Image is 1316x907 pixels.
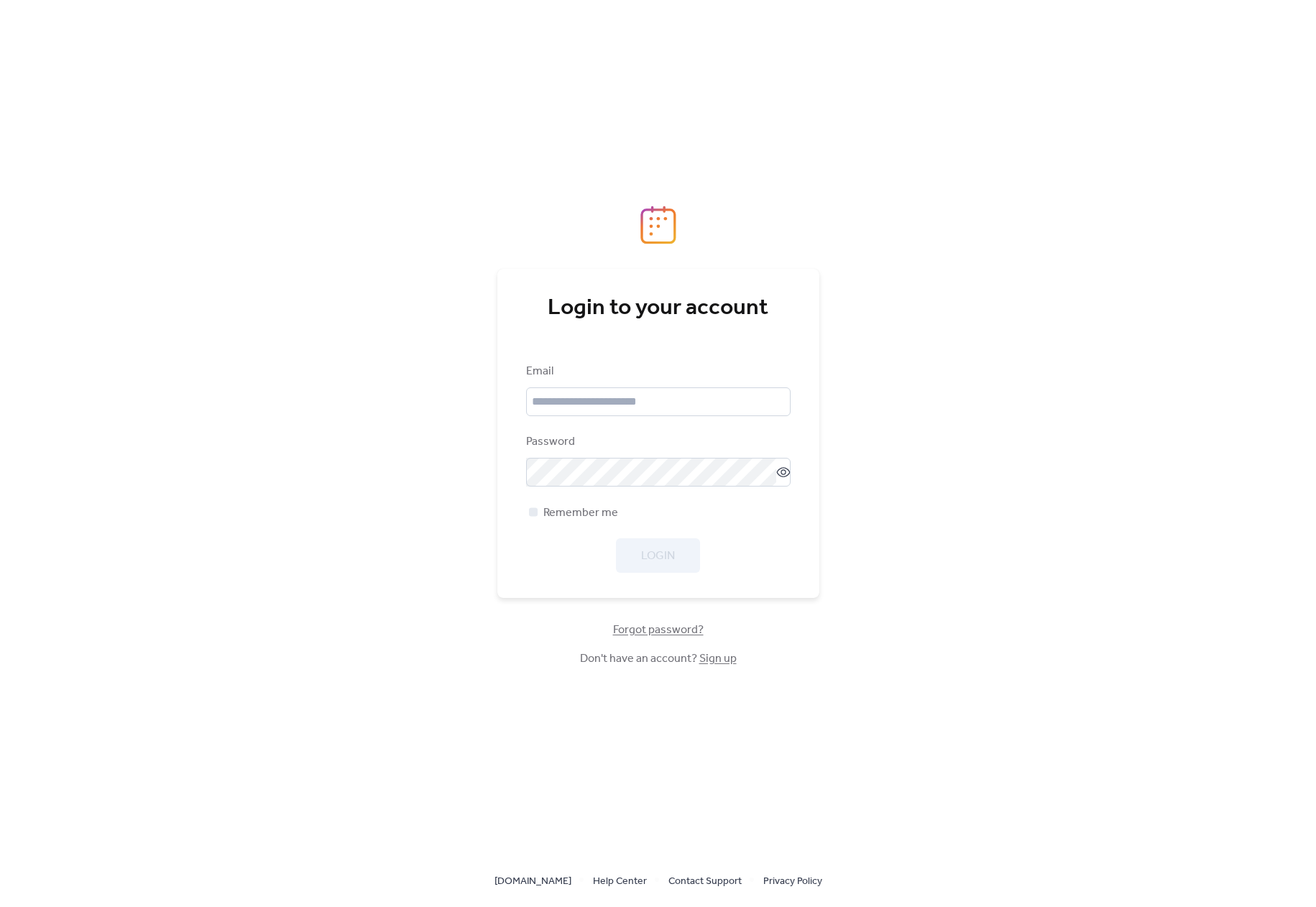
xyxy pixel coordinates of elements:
[580,650,737,668] span: Don't have an account?
[494,872,571,890] a: [DOMAIN_NAME]
[543,505,618,522] span: Remember me
[699,648,737,670] a: Sign up
[526,294,791,323] div: Login to your account
[668,872,742,890] a: Contact Support
[763,873,822,890] span: Privacy Policy
[613,626,704,634] a: Forgot password?
[593,872,647,890] a: Help Center
[613,622,704,639] span: Forgot password?
[593,873,647,890] span: Help Center
[494,873,571,890] span: [DOMAIN_NAME]
[526,433,788,451] div: Password
[763,872,822,890] a: Privacy Policy
[526,363,788,380] div: Email
[668,873,742,890] span: Contact Support
[640,206,676,244] img: logo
